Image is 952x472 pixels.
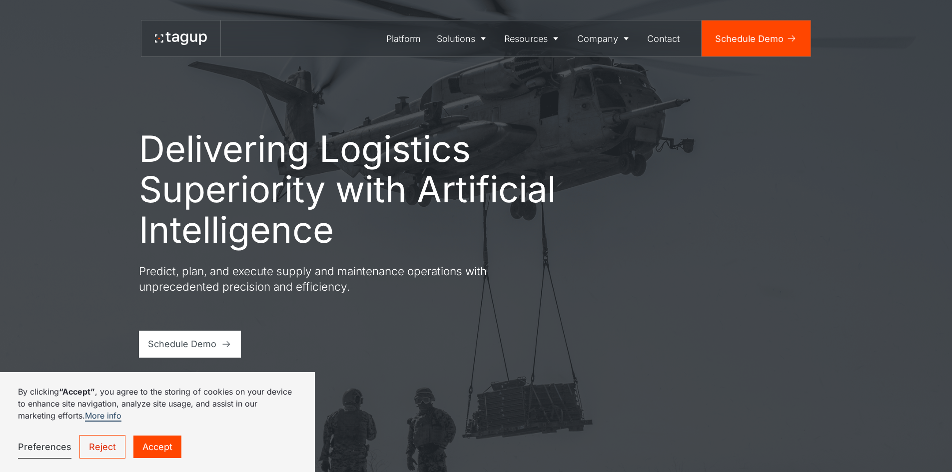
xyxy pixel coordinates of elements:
a: Company [569,20,640,56]
p: By clicking , you agree to the storing of cookies on your device to enhance site navigation, anal... [18,386,297,422]
a: Accept [133,436,181,458]
div: Resources [504,32,548,45]
a: Resources [497,20,570,56]
h1: Delivering Logistics Superiority with Artificial Intelligence [139,128,559,250]
a: Contact [640,20,688,56]
div: Platform [386,32,421,45]
div: Contact [647,32,680,45]
a: Schedule Demo [139,331,241,358]
div: Schedule Demo [148,337,216,351]
strong: “Accept” [59,387,95,397]
a: Platform [379,20,429,56]
div: Schedule Demo [715,32,784,45]
a: Reject [79,435,125,459]
div: Company [577,32,618,45]
a: Schedule Demo [702,20,811,56]
div: Solutions [437,32,475,45]
a: Solutions [429,20,497,56]
p: Predict, plan, and execute supply and maintenance operations with unprecedented precision and eff... [139,263,499,295]
a: More info [85,411,121,422]
a: Preferences [18,436,71,459]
